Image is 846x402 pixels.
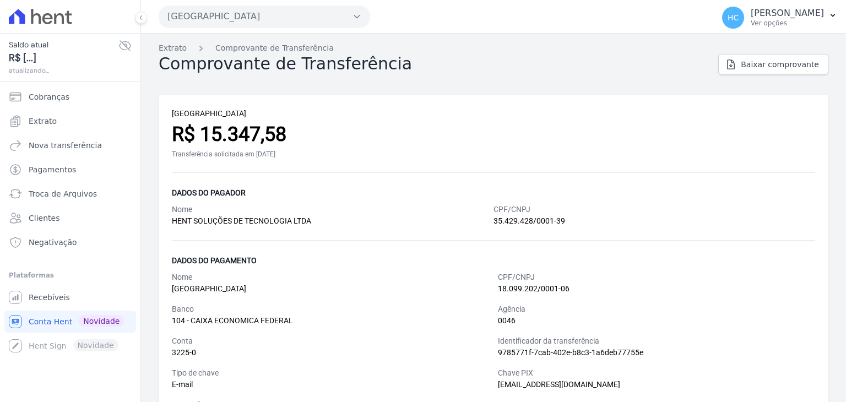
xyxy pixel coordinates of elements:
a: Recebíveis [4,286,136,308]
p: Ver opções [751,19,824,28]
div: CPF/CNPJ [498,271,815,283]
span: HC [728,14,739,21]
a: Clientes [4,207,136,229]
div: [GEOGRAPHIC_DATA] [172,108,815,119]
div: HENT SOLUÇÕES DE TECNOLOGIA LTDA [172,215,493,227]
span: Extrato [29,116,57,127]
div: Chave PIX [498,367,815,379]
a: Nova transferência [4,134,136,156]
div: Dados do pagamento [172,254,815,267]
span: R$ [...] [9,51,118,66]
div: Tipo de chave [172,367,489,379]
div: 18.099.202/0001-06 [498,283,815,295]
span: Recebíveis [29,292,70,303]
div: CPF/CNPJ [493,204,815,215]
a: Comprovante de Transferência [215,42,334,54]
span: Conta Hent [29,316,72,327]
nav: Sidebar [9,86,132,357]
div: [GEOGRAPHIC_DATA] [172,283,489,295]
div: Transferência solicitada em [DATE] [172,149,815,159]
span: Baixar comprovante [741,59,819,70]
span: Saldo atual [9,39,118,51]
div: Banco [172,303,489,315]
div: Identificador da transferência [498,335,815,347]
div: Nome [172,271,489,283]
p: [PERSON_NAME] [751,8,824,19]
a: Extrato [159,42,187,54]
span: Troca de Arquivos [29,188,97,199]
div: 35.429.428/0001-39 [493,215,815,227]
a: Pagamentos [4,159,136,181]
div: 3225-0 [172,347,489,358]
span: Nova transferência [29,140,102,151]
span: atualizando... [9,66,118,75]
div: [EMAIL_ADDRESS][DOMAIN_NAME] [498,379,815,390]
nav: Breadcrumb [159,42,828,54]
div: E-mail [172,379,489,390]
div: Plataformas [9,269,132,282]
div: Agência [498,303,815,315]
a: Baixar comprovante [718,54,828,75]
div: 9785771f-7cab-402e-b8c3-1a6deb77755e [498,347,815,358]
span: Clientes [29,213,59,224]
div: Dados do pagador [172,186,815,199]
a: Troca de Arquivos [4,183,136,205]
h2: Comprovante de Transferência [159,54,412,74]
button: HC [PERSON_NAME] Ver opções [713,2,846,33]
div: Nome [172,204,493,215]
div: Conta [172,335,489,347]
div: R$ 15.347,58 [172,119,815,149]
a: Negativação [4,231,136,253]
span: Cobranças [29,91,69,102]
a: Conta Hent Novidade [4,311,136,333]
span: Novidade [79,315,124,327]
button: [GEOGRAPHIC_DATA] [159,6,370,28]
a: Extrato [4,110,136,132]
div: 104 - CAIXA ECONOMICA FEDERAL [172,315,489,327]
div: 0046 [498,315,815,327]
span: Pagamentos [29,164,76,175]
span: Negativação [29,237,77,248]
a: Cobranças [4,86,136,108]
